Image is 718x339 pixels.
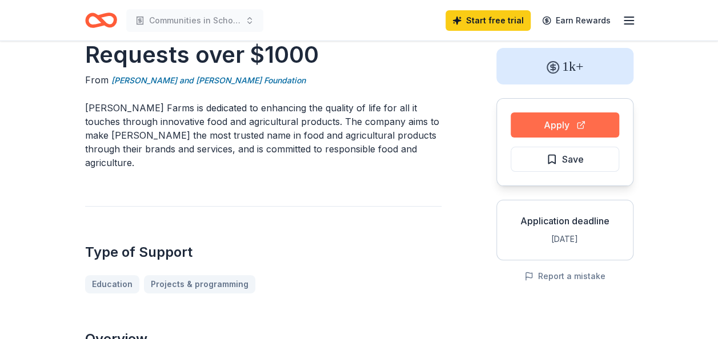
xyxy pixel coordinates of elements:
span: Save [562,152,584,167]
div: 1k+ [496,48,633,84]
a: Education [85,275,139,293]
button: Apply [511,112,619,138]
span: Communities in Schools [149,14,240,27]
div: [DATE] [506,232,624,246]
button: Save [511,147,619,172]
h2: Type of Support [85,243,442,261]
a: Start free trial [446,10,531,31]
a: Projects & programming [144,275,255,293]
button: Report a mistake [524,269,605,283]
a: [PERSON_NAME] and [PERSON_NAME] Foundation [111,74,306,87]
div: From [85,73,442,87]
a: Home [85,7,117,34]
p: [PERSON_NAME] Farms is dedicated to enhancing the quality of life for all it touches through inno... [85,101,442,169]
button: Communities in Schools [126,9,263,32]
div: Application deadline [506,214,624,228]
a: Earn Rewards [535,10,617,31]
